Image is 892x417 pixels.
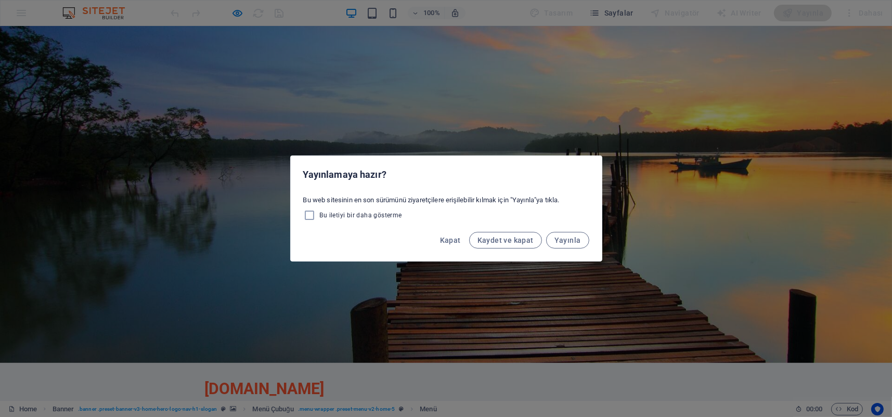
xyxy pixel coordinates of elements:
button: Kapat [436,232,465,249]
button: Kaydet ve kapat [469,232,542,249]
button: Yayınla [546,232,589,249]
span: Yayınla [554,236,581,244]
a: [DEMOGRAPHIC_DATA] Katılın [454,372,584,397]
div: Bu web sitesinin en son sürümünü ziyaretçilere erişilebilir kılmak için "Yayınla"ya tıkla. [291,191,602,226]
span: [DOMAIN_NAME] [205,354,325,372]
a: Hakkımızda [341,372,399,397]
span: Kapat [440,236,461,244]
a: Blog [411,372,442,397]
span: Kaydet ve kapat [477,236,534,244]
a: İletişim [597,372,637,397]
span: Bu iletiyi bir daha gösterme [320,211,402,219]
h2: Yayınlamaya hazır? [303,168,589,181]
a: [PERSON_NAME] [256,372,329,397]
